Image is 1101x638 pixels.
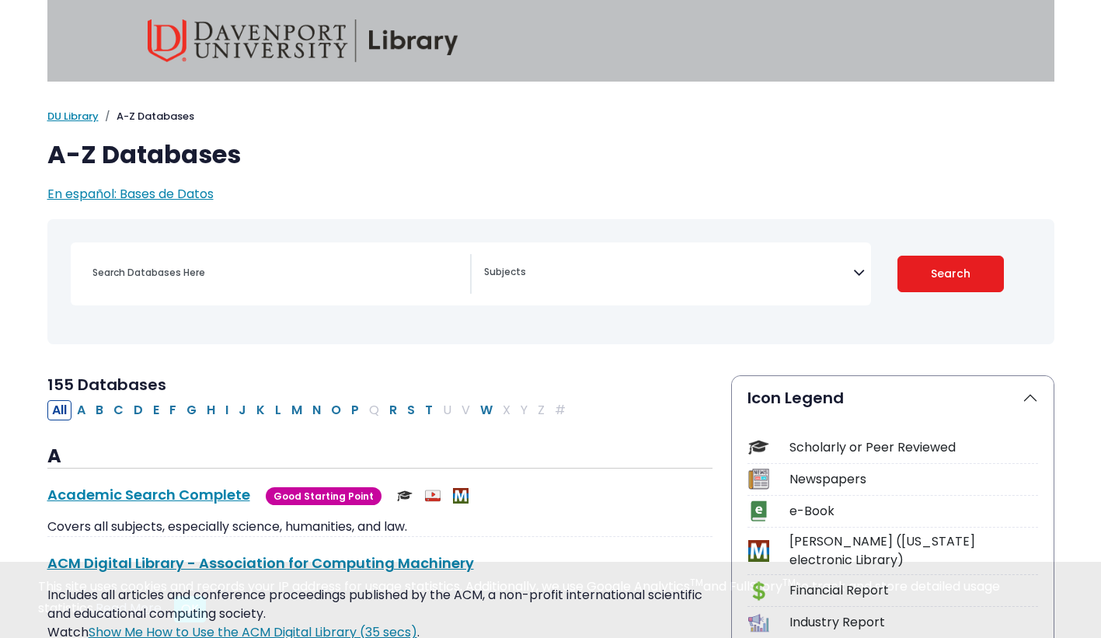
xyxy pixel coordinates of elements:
input: Search database by title or keyword [83,261,470,284]
a: Read More [96,599,162,617]
span: Good Starting Point [266,487,382,505]
h1: A-Z Databases [47,140,1054,169]
button: Filter Results H [202,400,220,420]
button: Icon Legend [732,376,1054,420]
button: Filter Results F [165,400,181,420]
button: Submit for Search Results [897,256,1004,292]
h3: A [47,445,713,469]
sup: TM [690,576,703,589]
img: Davenport University Library [148,19,458,62]
sup: TM [782,576,796,589]
div: Newspapers [789,470,1038,489]
button: Filter Results T [420,400,437,420]
button: Close [174,596,206,622]
p: Covers all subjects, especially science, humanities, and law. [47,518,713,536]
button: Filter Results I [221,400,233,420]
img: Icon Scholarly or Peer Reviewed [748,437,769,458]
img: Scholarly or Peer Reviewed [397,488,413,504]
button: Filter Results R [385,400,402,420]
a: Academic Search Complete [47,485,250,504]
img: Icon e-Book [748,500,769,521]
div: [PERSON_NAME] ([US_STATE] electronic Library) [789,532,1038,570]
button: Filter Results A [72,400,90,420]
div: Scholarly or Peer Reviewed [789,438,1038,457]
img: Icon Newspapers [748,469,769,490]
button: Filter Results G [182,400,201,420]
button: Filter Results E [148,400,164,420]
a: En español: Bases de Datos [47,185,214,203]
button: Filter Results J [234,400,251,420]
a: DU Library [47,109,99,124]
img: Icon MeL (Michigan electronic Library) [748,540,769,561]
button: Filter Results C [109,400,128,420]
button: Filter Results L [270,400,286,420]
button: Filter Results N [308,400,326,420]
a: ACM Digital Library - Association for Computing Machinery [47,553,474,573]
textarea: Search [484,267,853,280]
button: Filter Results K [252,400,270,420]
img: MeL (Michigan electronic Library) [453,488,469,504]
button: Filter Results D [129,400,148,420]
button: Filter Results S [402,400,420,420]
nav: Search filters [47,219,1054,344]
div: e-Book [789,502,1038,521]
nav: breadcrumb [47,109,1054,124]
button: Filter Results P [347,400,364,420]
button: Filter Results B [91,400,108,420]
button: Filter Results M [287,400,307,420]
button: Filter Results W [476,400,497,420]
div: Alpha-list to filter by first letter of database name [47,400,572,418]
button: All [47,400,71,420]
li: A-Z Databases [99,109,194,124]
img: Audio & Video [425,488,441,504]
button: Filter Results O [326,400,346,420]
span: 155 Databases [47,374,166,396]
div: This site uses cookies and records your IP address for usage statistics. Additionally, we use Goo... [38,577,1064,622]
